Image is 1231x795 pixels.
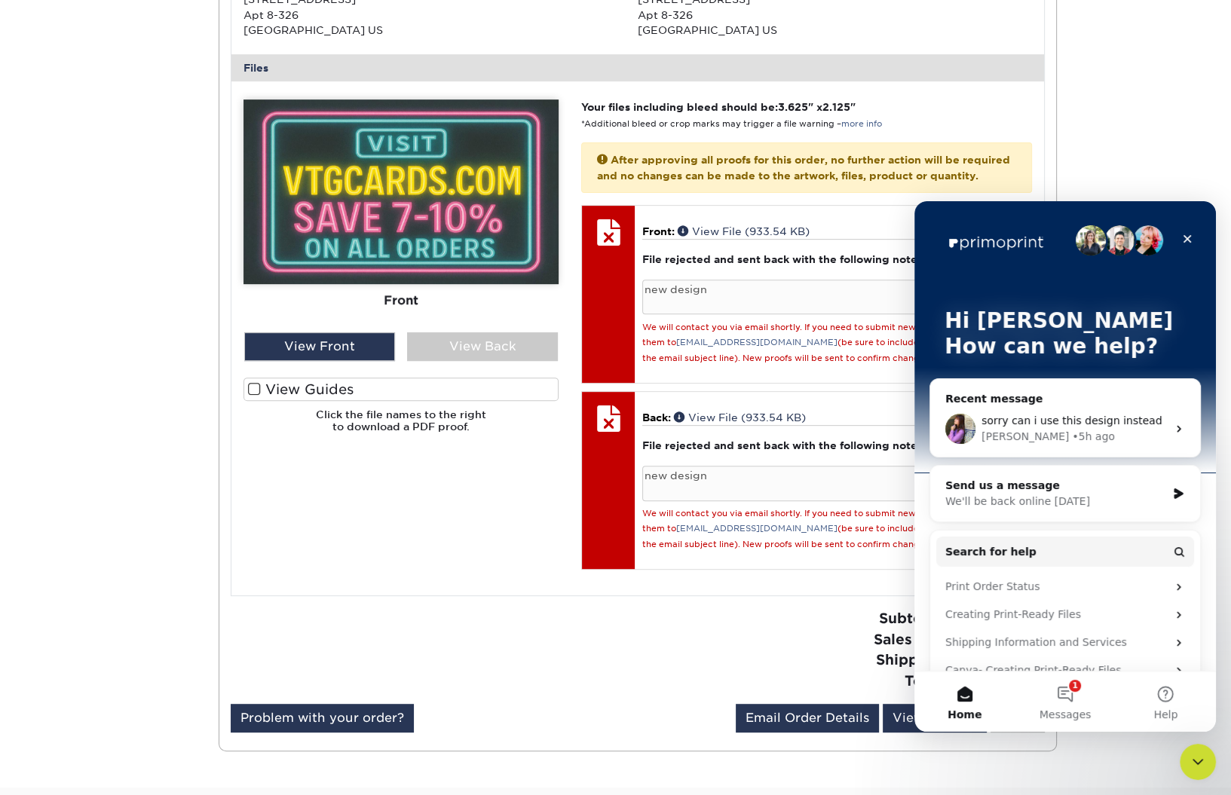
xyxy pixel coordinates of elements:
[642,466,1023,501] textarea: new design
[243,284,559,317] div: Front
[674,411,806,423] a: View File (933.54 KB)
[642,411,671,423] span: Back:
[243,408,559,445] h6: Click the file names to the right to download a PDF proof.
[879,610,946,626] strong: Subtotal:
[874,631,946,647] strong: Sales Tax:
[678,225,810,237] a: View File (933.54 KB)
[676,338,838,347] a: [EMAIL_ADDRESS][DOMAIN_NAME]
[822,101,850,113] span: 2.125
[581,119,882,129] small: *Additional bleed or crop marks may trigger a file warning –
[642,225,675,237] span: Front:
[243,378,559,401] label: View Guides
[642,280,1023,315] textarea: new design
[642,323,1008,363] small: We will contact you via email shortly. If you need to submit new files, you can email them to (be...
[905,672,946,689] strong: Total:
[642,509,1008,549] small: We will contact you via email shortly. If you need to submit new files, you can email them to (be...
[778,101,808,113] span: 3.625
[841,119,882,129] a: more info
[597,154,1010,181] strong: After approving all proofs for this order, no further action will be required and no changes can ...
[736,704,879,732] a: Email Order Details
[914,201,1216,732] iframe: Intercom live chat
[407,332,558,361] div: View Back
[642,253,920,265] strong: File rejected and sent back with the following note:
[876,651,946,668] strong: Shipping:
[883,704,987,732] a: View Receipt
[1180,744,1216,780] iframe: Intercom live chat
[642,439,920,451] strong: File rejected and sent back with the following note:
[231,704,414,732] a: Problem with your order?
[581,101,856,113] strong: Your files including bleed should be: " x "
[244,332,395,361] div: View Front
[231,54,1044,81] div: Files
[676,524,838,534] a: [EMAIL_ADDRESS][DOMAIN_NAME]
